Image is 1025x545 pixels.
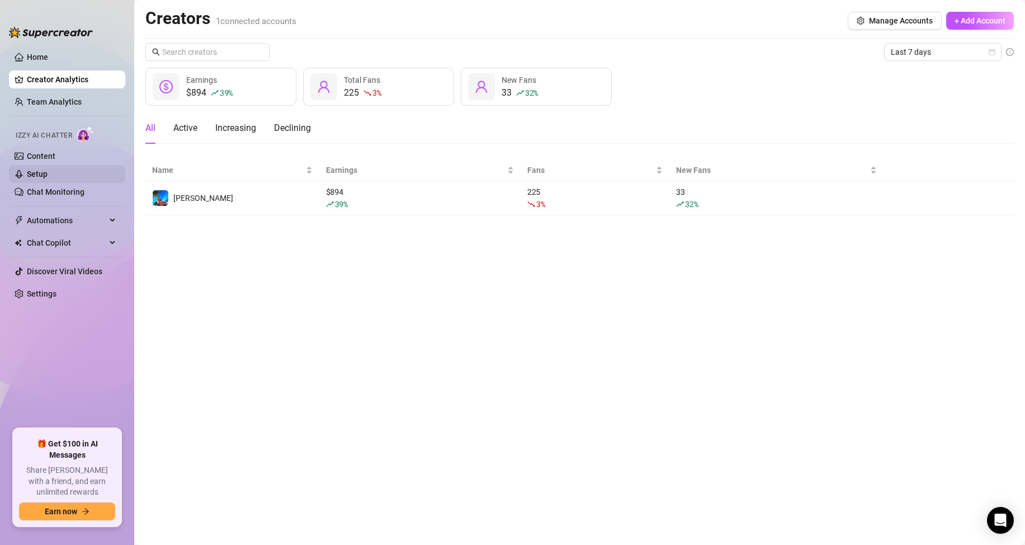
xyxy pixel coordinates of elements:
[27,234,106,252] span: Chat Copilot
[19,439,115,461] span: 🎁 Get $100 in AI Messages
[27,71,116,88] a: Creator Analytics
[326,200,334,208] span: rise
[159,80,173,93] span: dollar-circle
[326,186,514,210] div: $ 894
[45,507,77,516] span: Earn now
[27,289,56,298] a: Settings
[527,164,654,176] span: Fans
[186,76,217,84] span: Earnings
[317,80,330,93] span: user
[502,76,536,84] span: New Fans
[9,27,93,38] img: logo-BBDzfeDw.svg
[848,12,942,30] button: Manage Accounts
[145,121,155,135] div: All
[676,186,877,210] div: 33
[19,502,115,520] button: Earn nowarrow-right
[27,212,106,229] span: Automations
[15,216,23,225] span: thunderbolt
[372,87,381,98] span: 3 %
[319,159,521,181] th: Earnings
[525,87,538,98] span: 32 %
[869,16,933,25] span: Manage Accounts
[145,159,319,181] th: Name
[676,164,868,176] span: New Fans
[27,152,55,161] a: Content
[669,159,884,181] th: New Fans
[344,76,380,84] span: Total Fans
[152,48,160,56] span: search
[27,53,48,62] a: Home
[15,239,22,247] img: Chat Copilot
[955,16,1005,25] span: + Add Account
[27,97,82,106] a: Team Analytics
[27,267,102,276] a: Discover Viral Videos
[344,86,381,100] div: 225
[676,200,684,208] span: rise
[211,89,219,97] span: rise
[153,190,168,206] img: Ryan
[186,86,233,100] div: $894
[16,130,72,141] span: Izzy AI Chatter
[536,199,545,209] span: 3 %
[685,199,698,209] span: 32 %
[173,121,197,135] div: Active
[162,46,254,58] input: Search creators
[946,12,1014,30] button: + Add Account
[27,187,84,196] a: Chat Monitoring
[989,49,995,55] span: calendar
[527,200,535,208] span: fall
[987,507,1014,534] div: Open Intercom Messenger
[475,80,488,93] span: user
[1006,48,1014,56] span: info-circle
[516,89,524,97] span: rise
[363,89,371,97] span: fall
[521,159,669,181] th: Fans
[891,44,995,60] span: Last 7 days
[77,126,94,142] img: AI Chatter
[145,8,296,29] h2: Creators
[215,121,256,135] div: Increasing
[220,87,233,98] span: 39 %
[173,194,233,203] span: [PERSON_NAME]
[82,508,89,515] span: arrow-right
[27,170,48,178] a: Setup
[335,199,348,209] span: 39 %
[19,465,115,498] span: Share [PERSON_NAME] with a friend, and earn unlimited rewards
[274,121,311,135] div: Declining
[857,17,865,25] span: setting
[216,16,296,26] span: 1 connected accounts
[152,164,304,176] span: Name
[502,86,538,100] div: 33
[527,186,663,210] div: 225
[326,164,505,176] span: Earnings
